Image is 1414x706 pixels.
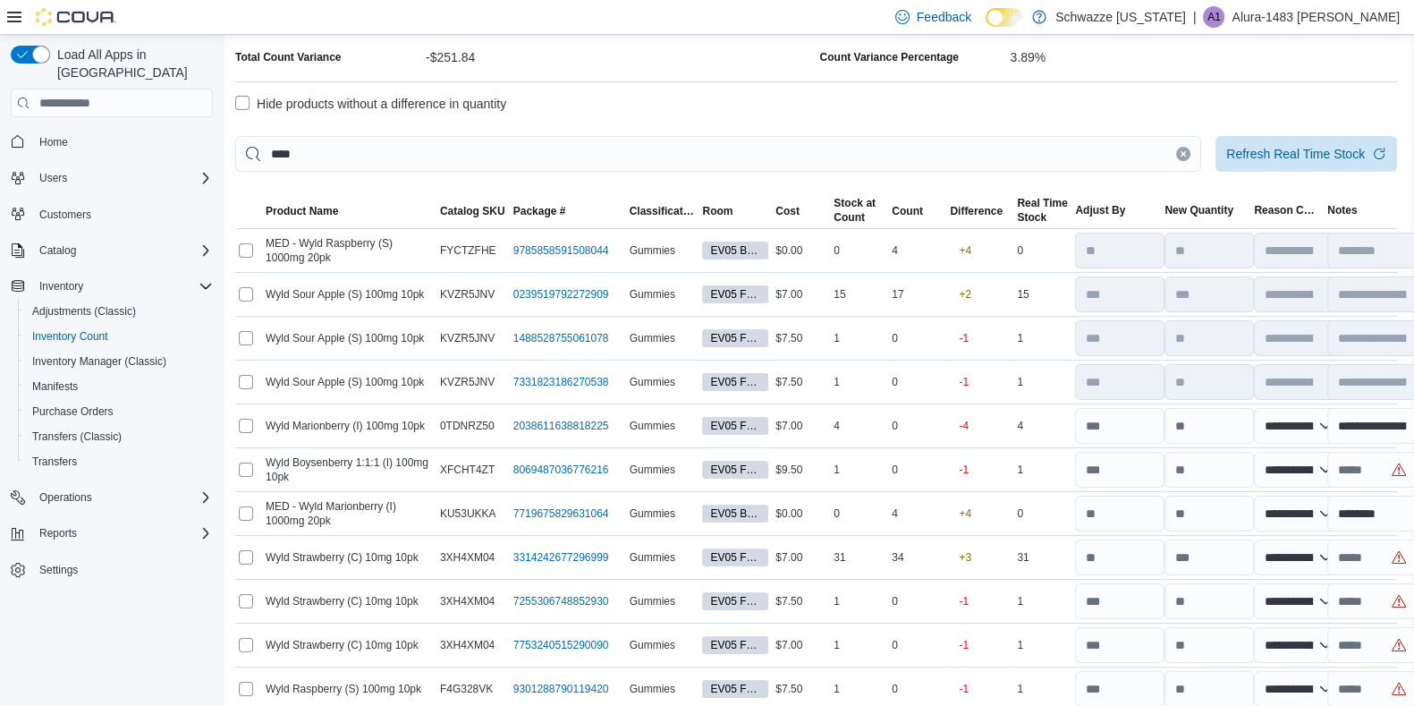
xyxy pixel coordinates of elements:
span: EV05 Front Room [710,681,760,697]
span: Wyld Raspberry (S) 100mg 10pk [266,682,421,696]
span: Home [39,135,68,149]
span: EV05 Front Room [710,286,760,302]
button: Customers [4,201,220,227]
span: Feedback [917,8,971,26]
span: Load All Apps in [GEOGRAPHIC_DATA] [50,46,213,81]
div: Gummies [626,634,699,656]
span: EV05 Front Room [702,636,768,654]
div: 31 [1013,547,1071,568]
span: MED - Wyld Raspberry (S) 1000mg 20pk [266,236,433,265]
div: Gummies [626,503,699,524]
button: Product Name [262,200,436,222]
div: Alura-1483 Montano-Saiz [1203,6,1224,28]
input: This is a search bar. After typing your query, hit enter to filter the results lower in the page. [235,136,1201,172]
span: Wyld Sour Apple (S) 100mg 10pk [266,375,424,389]
div: 1 [1013,591,1071,612]
div: Gummies [626,240,699,261]
div: 15 [830,284,888,305]
button: Adjustments (Classic) [18,299,220,324]
span: EV05 Back Room [702,505,768,523]
div: -$251.84 [426,43,812,64]
span: Transfers [25,451,213,472]
button: Cost [772,200,830,222]
span: Wyld Strawberry (C) 10mg 10pk [266,550,419,565]
span: Inventory Manager (Classic) [25,351,213,372]
button: Catalog SKU [436,200,510,222]
div: 1 [1013,678,1071,700]
div: 1 [830,634,888,656]
div: Real Time [1017,196,1067,210]
span: Wyld Sour Apple (S) 100mg 10pk [266,331,424,345]
a: Transfers (Classic) [25,426,129,447]
button: Package # [510,200,626,222]
div: 1 [830,678,888,700]
a: Home [32,132,75,153]
p: -4 [959,419,969,433]
span: Cost [775,204,800,218]
div: 17 [888,284,946,305]
span: Transfers [32,455,77,469]
span: Users [39,171,67,185]
button: Room [699,200,772,222]
span: Operations [39,490,92,505]
span: EV05 Front Room [702,417,768,435]
button: Catalog [4,238,220,263]
span: EV05 Front Room [702,549,768,566]
div: 1 [1013,371,1071,393]
div: Gummies [626,415,699,437]
span: Catalog SKU [440,204,505,218]
span: EV05 Back Room [702,242,768,259]
a: 3314242677296999 [513,550,609,565]
span: EV05 Front Room [710,549,760,566]
span: 0TDNRZ50 [440,419,495,433]
span: Users [32,167,213,189]
div: $7.00 [772,634,830,656]
div: $7.00 [772,284,830,305]
button: Users [32,167,74,189]
div: Gummies [626,547,699,568]
div: 3.89% [1011,43,1397,64]
div: 1 [830,591,888,612]
button: Catalog [32,240,83,261]
a: 0239519792272909 [513,287,609,302]
span: Inventory Manager (Classic) [32,354,166,369]
span: XFCHT4ZT [440,463,495,477]
span: Wyld Boysenberry 1:1:1 (I) 100mg 10pk [266,455,433,484]
div: Stock [1017,210,1067,225]
a: Transfers [25,451,84,472]
span: Reports [39,526,77,540]
a: 8069487036776216 [513,463,609,477]
span: Customers [39,208,91,222]
div: 0 [888,327,946,349]
span: Adjustments (Classic) [25,301,213,322]
div: 1 [830,327,888,349]
span: EV05 Front Room [702,461,768,479]
div: New Quantity [1164,203,1233,217]
div: 1 [1013,634,1071,656]
span: Wyld Marionberry (I) 100mg 10pk [266,419,425,433]
span: 3XH4XM04 [440,550,495,565]
button: Users [4,166,220,191]
span: EV05 Back Room [710,242,760,259]
div: 0 [1013,503,1071,524]
span: Real Time Stock [1017,196,1067,225]
div: Gummies [626,459,699,481]
a: 1488528755061078 [513,331,609,345]
div: 1 [1013,459,1071,481]
div: $7.00 [772,415,830,437]
div: 1 [1013,327,1071,349]
div: Count Variance Percentage [820,50,959,64]
div: 0 [888,591,946,612]
div: Gummies [626,327,699,349]
p: Schwazze [US_STATE] [1055,6,1186,28]
span: Wyld Strawberry (C) 10mg 10pk [266,638,419,652]
div: 0 [830,240,888,261]
p: -1 [959,375,969,389]
nav: Complex example [11,121,213,629]
div: 15 [1013,284,1071,305]
span: Room [702,204,732,218]
span: Purchase Orders [25,401,213,422]
a: Customers [32,204,98,225]
div: 0 [888,371,946,393]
